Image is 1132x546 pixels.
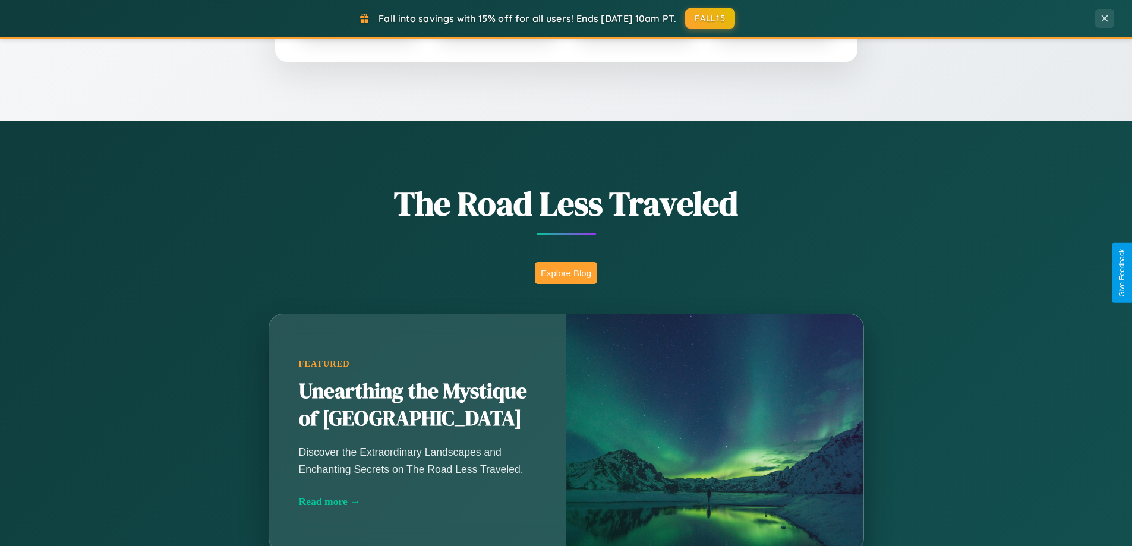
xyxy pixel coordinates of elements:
h2: Unearthing the Mystique of [GEOGRAPHIC_DATA] [299,378,537,433]
button: FALL15 [685,8,735,29]
div: Read more → [299,495,537,508]
h1: The Road Less Traveled [210,181,923,226]
div: Featured [299,359,537,369]
button: Explore Blog [535,262,597,284]
span: Fall into savings with 15% off for all users! Ends [DATE] 10am PT. [379,12,676,24]
p: Discover the Extraordinary Landscapes and Enchanting Secrets on The Road Less Traveled. [299,444,537,477]
div: Give Feedback [1118,249,1126,297]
